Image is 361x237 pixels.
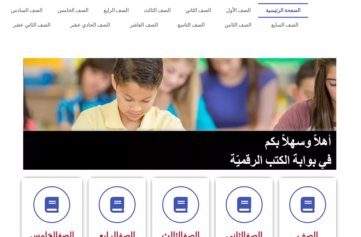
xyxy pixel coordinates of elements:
[136,3,178,18] a: الصف الثالث
[3,3,50,18] a: الصف السادس
[178,3,218,18] a: الصف الثاني
[60,18,120,32] a: الصف الحادي عشر
[120,18,168,32] a: الصف العاشر
[168,18,215,32] a: الصف التاسع
[50,3,96,18] a: الصف الخامس
[96,3,136,18] a: الصف الرابع
[215,18,261,32] a: الصف الثامن
[3,18,60,32] a: الصف الثاني عشر
[258,3,308,18] a: الصفحة الرئيسية
[218,3,258,18] a: الصف الأول
[261,18,308,32] a: الصف السابع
